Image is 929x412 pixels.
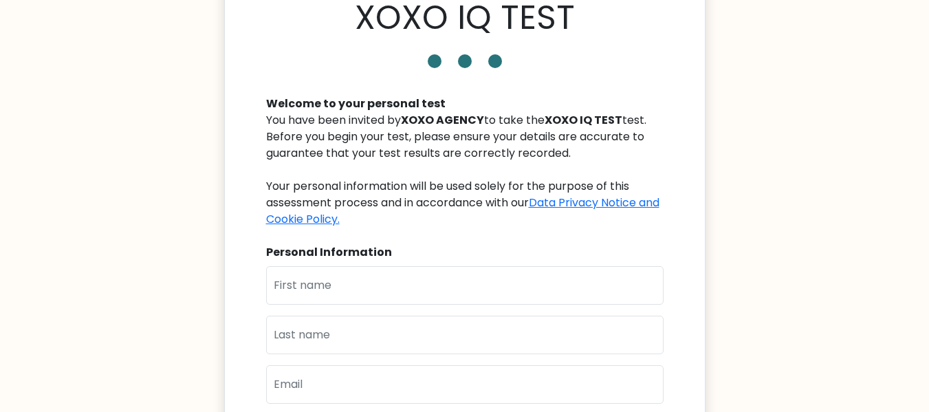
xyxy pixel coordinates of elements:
[266,316,664,354] input: Last name
[545,112,622,128] b: XOXO IQ TEST
[266,266,664,305] input: First name
[266,244,664,261] div: Personal Information
[401,112,484,128] b: XOXO AGENCY
[266,96,664,112] div: Welcome to your personal test
[266,365,664,404] input: Email
[266,112,664,228] div: You have been invited by to take the test. Before you begin your test, please ensure your details...
[266,195,659,227] a: Data Privacy Notice and Cookie Policy.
